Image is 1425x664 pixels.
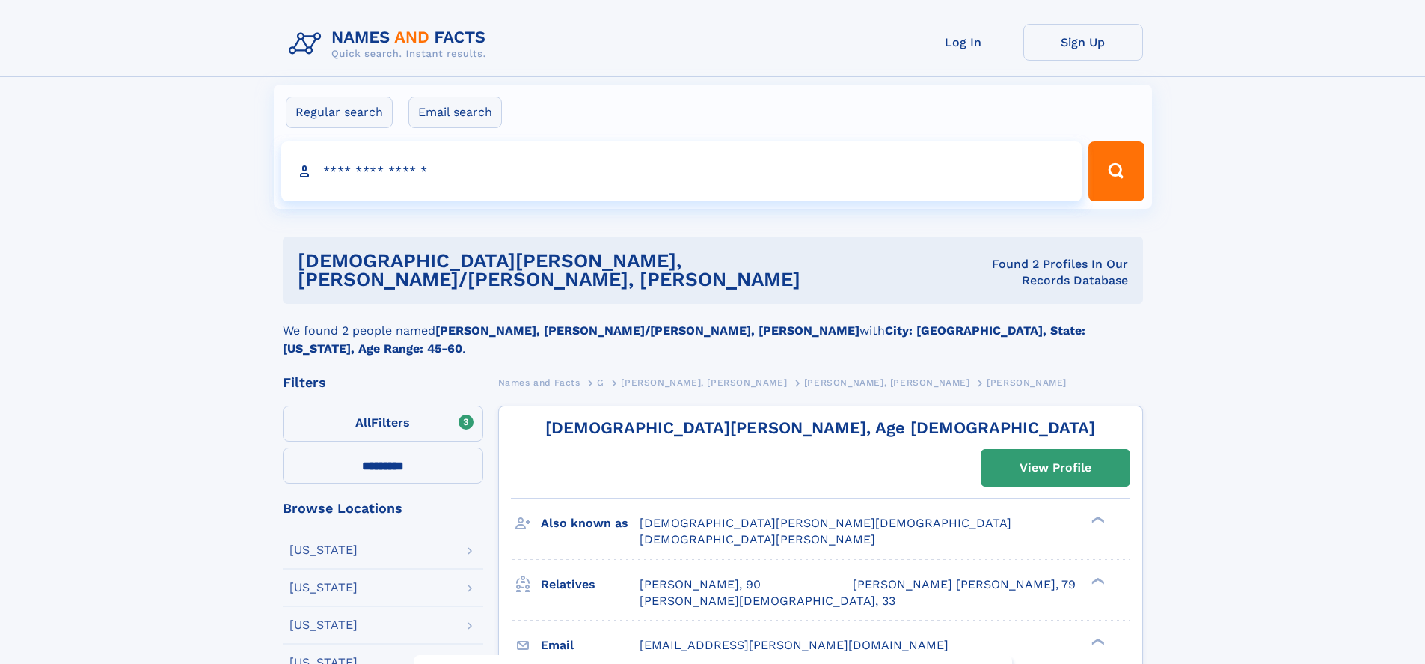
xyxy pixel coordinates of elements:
div: Filters [283,376,483,389]
div: [US_STATE] [289,582,358,594]
a: [DEMOGRAPHIC_DATA][PERSON_NAME], Age [DEMOGRAPHIC_DATA] [545,418,1095,437]
label: Regular search [286,97,393,128]
div: ❯ [1088,515,1106,525]
a: G [597,373,604,392]
span: [EMAIL_ADDRESS][PERSON_NAME][DOMAIN_NAME] [640,638,949,652]
h3: Relatives [541,572,640,597]
a: Log In [904,24,1023,61]
label: Email search [408,97,502,128]
button: Search Button [1088,141,1144,201]
div: We found 2 people named with . [283,304,1143,358]
img: Logo Names and Facts [283,24,498,64]
input: search input [281,141,1082,201]
span: [PERSON_NAME] [987,377,1067,388]
div: [US_STATE] [289,544,358,556]
div: ❯ [1088,576,1106,585]
h3: Email [541,633,640,658]
h3: Also known as [541,511,640,536]
a: [PERSON_NAME] [PERSON_NAME], 79 [853,576,1076,593]
span: [PERSON_NAME], [PERSON_NAME] [804,377,970,388]
div: ❯ [1088,636,1106,646]
a: [PERSON_NAME], [PERSON_NAME] [804,373,970,392]
b: City: [GEOGRAPHIC_DATA], State: [US_STATE], Age Range: 45-60 [283,323,1085,356]
a: Sign Up [1023,24,1143,61]
a: View Profile [981,450,1130,486]
div: View Profile [1020,451,1091,485]
div: Found 2 Profiles In Our Records Database [949,256,1128,289]
a: [PERSON_NAME], [PERSON_NAME] [621,373,787,392]
span: [DEMOGRAPHIC_DATA][PERSON_NAME] [640,532,875,546]
a: [PERSON_NAME], 90 [640,576,761,593]
b: [PERSON_NAME], [PERSON_NAME]/[PERSON_NAME], [PERSON_NAME] [435,323,859,338]
span: All [355,415,371,430]
h1: [DEMOGRAPHIC_DATA][PERSON_NAME], [PERSON_NAME]/[PERSON_NAME], [PERSON_NAME] [298,252,949,289]
div: Browse Locations [283,502,483,515]
span: [PERSON_NAME], [PERSON_NAME] [621,377,787,388]
a: Names and Facts [498,373,580,392]
div: [US_STATE] [289,619,358,631]
span: [DEMOGRAPHIC_DATA][PERSON_NAME][DEMOGRAPHIC_DATA] [640,516,1011,530]
span: G [597,377,604,388]
a: [PERSON_NAME][DEMOGRAPHIC_DATA], 33 [640,593,895,609]
label: Filters [283,406,483,442]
